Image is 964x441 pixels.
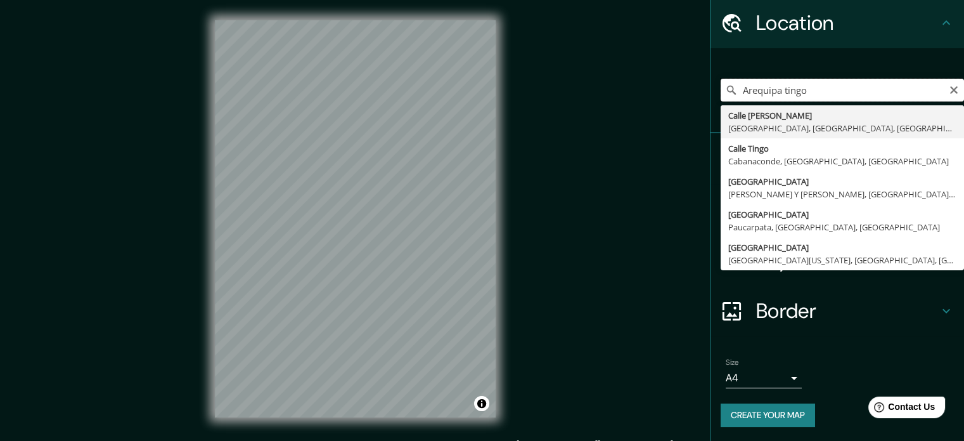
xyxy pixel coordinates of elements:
button: Create your map [721,404,815,427]
label: Size [726,357,739,368]
input: Pick your city or area [721,79,964,102]
button: Toggle attribution [474,396,489,411]
h4: Border [756,298,939,324]
iframe: Help widget launcher [851,392,950,427]
div: Calle [PERSON_NAME] [728,109,956,122]
canvas: Map [215,20,496,418]
div: [GEOGRAPHIC_DATA] [728,175,956,188]
div: Layout [710,235,964,286]
div: [GEOGRAPHIC_DATA] [728,208,956,221]
div: [GEOGRAPHIC_DATA][US_STATE], [GEOGRAPHIC_DATA], [GEOGRAPHIC_DATA] [728,254,956,267]
h4: Location [756,10,939,36]
div: Paucarpata, [GEOGRAPHIC_DATA], [GEOGRAPHIC_DATA] [728,221,956,234]
div: A4 [726,368,802,388]
div: Border [710,286,964,336]
div: Cabanaconde, [GEOGRAPHIC_DATA], [GEOGRAPHIC_DATA] [728,155,956,168]
div: [GEOGRAPHIC_DATA] [728,241,956,254]
div: [GEOGRAPHIC_DATA], [GEOGRAPHIC_DATA], [GEOGRAPHIC_DATA] [728,122,956,135]
div: Calle Tingo [728,142,956,155]
div: Style [710,184,964,235]
div: Pins [710,133,964,184]
h4: Layout [756,247,939,273]
div: [PERSON_NAME] Y [PERSON_NAME], [GEOGRAPHIC_DATA], [GEOGRAPHIC_DATA] [728,188,956,201]
button: Clear [949,83,959,95]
